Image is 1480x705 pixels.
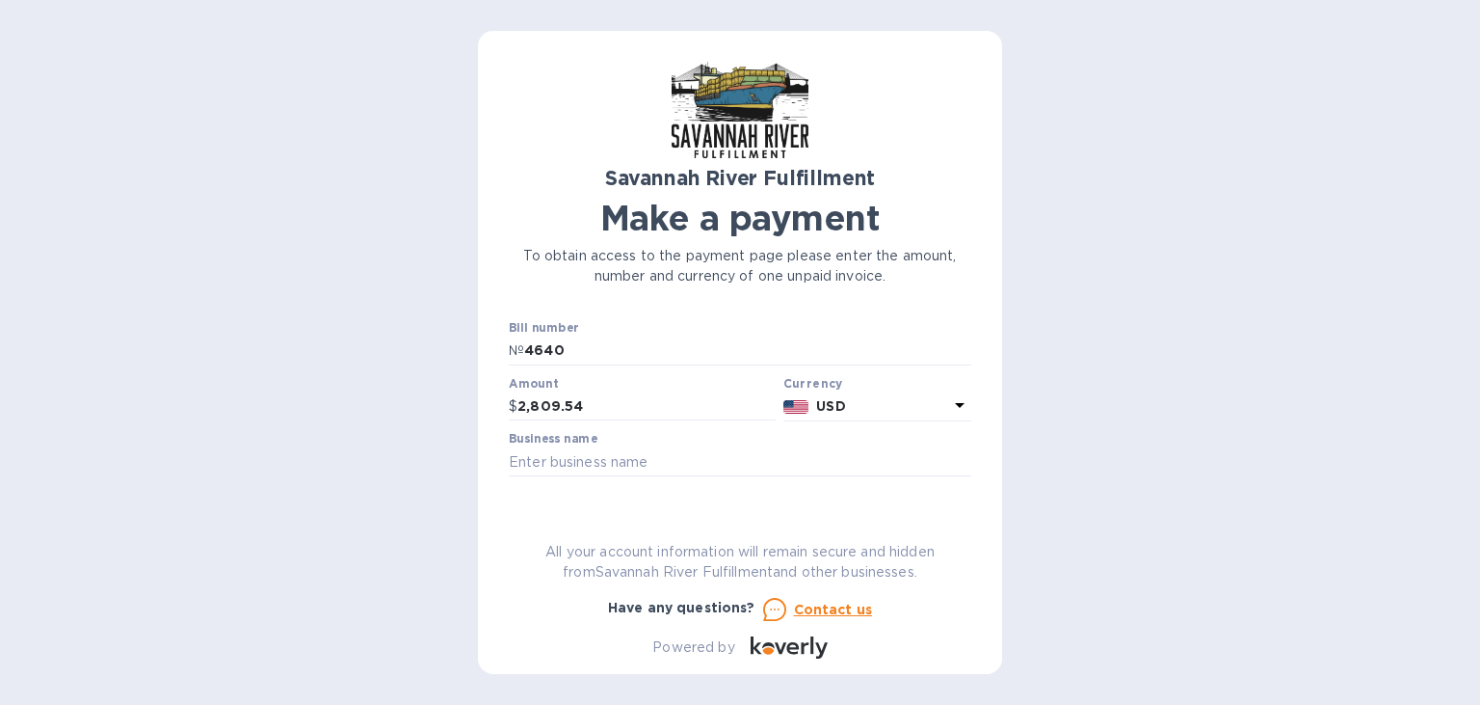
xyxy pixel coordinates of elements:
[509,340,524,361] p: №
[509,323,578,335] label: Bill number
[509,246,971,286] p: To obtain access to the payment page please enter the amount, number and currency of one unpaid i...
[608,600,755,615] b: Have any questions?
[605,166,875,190] b: Savannah River Fulfillment
[509,447,971,476] input: Enter business name
[509,542,971,583] p: All your account information will remain secure and hidden from Savannah River Fulfillment and ot...
[524,337,971,366] input: Enter bill number
[816,398,845,414] b: USD
[509,434,597,446] label: Business name
[783,400,809,414] img: USD
[783,376,843,391] b: Currency
[517,393,776,421] input: 0.00
[509,378,558,390] label: Amount
[794,602,873,617] u: Contact us
[509,396,517,417] p: $
[652,637,734,658] p: Powered by
[509,198,971,238] h1: Make a payment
